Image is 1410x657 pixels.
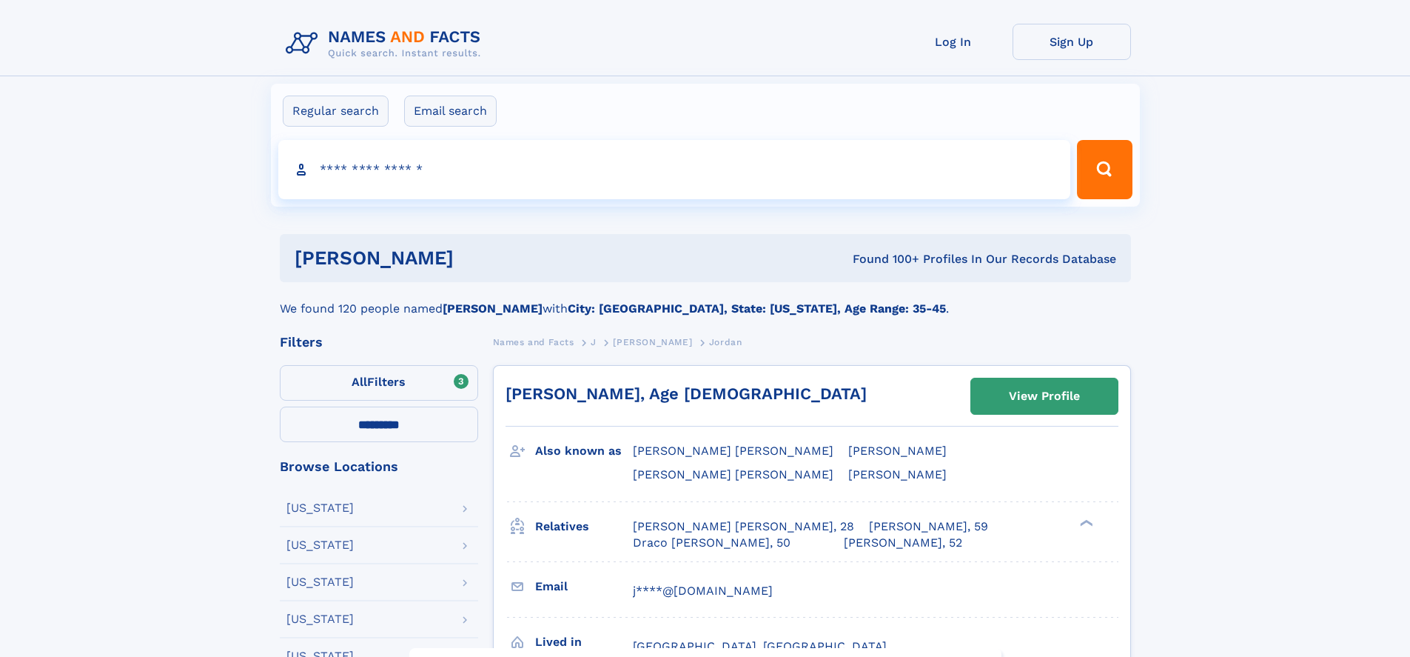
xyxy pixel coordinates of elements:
[844,535,962,551] a: [PERSON_NAME], 52
[283,96,389,127] label: Regular search
[633,518,854,535] a: [PERSON_NAME] [PERSON_NAME], 28
[295,249,654,267] h1: [PERSON_NAME]
[633,444,833,458] span: [PERSON_NAME] [PERSON_NAME]
[971,378,1118,414] a: View Profile
[535,514,633,539] h3: Relatives
[613,333,692,351] a: [PERSON_NAME]
[278,140,1071,199] input: search input
[633,639,887,653] span: [GEOGRAPHIC_DATA], [GEOGRAPHIC_DATA]
[1009,379,1080,413] div: View Profile
[869,518,988,535] a: [PERSON_NAME], 59
[1077,140,1132,199] button: Search Button
[848,467,947,481] span: [PERSON_NAME]
[1013,24,1131,60] a: Sign Up
[1076,518,1094,527] div: ❯
[894,24,1013,60] a: Log In
[404,96,497,127] label: Email search
[280,24,493,64] img: Logo Names and Facts
[709,337,742,347] span: Jordan
[848,444,947,458] span: [PERSON_NAME]
[506,384,867,403] a: [PERSON_NAME], Age [DEMOGRAPHIC_DATA]
[535,438,633,464] h3: Also known as
[568,301,946,316] b: City: [GEOGRAPHIC_DATA], State: [US_STATE], Age Range: 35-45
[286,502,354,514] div: [US_STATE]
[591,333,597,351] a: J
[591,337,597,347] span: J
[633,467,833,481] span: [PERSON_NAME] [PERSON_NAME]
[286,576,354,588] div: [US_STATE]
[280,460,478,473] div: Browse Locations
[613,337,692,347] span: [PERSON_NAME]
[352,375,367,389] span: All
[633,535,790,551] a: Draco [PERSON_NAME], 50
[280,336,478,349] div: Filters
[493,333,574,351] a: Names and Facts
[653,251,1116,267] div: Found 100+ Profiles In Our Records Database
[443,301,543,316] b: [PERSON_NAME]
[286,539,354,551] div: [US_STATE]
[535,630,633,655] h3: Lived in
[280,282,1131,318] div: We found 120 people named with .
[286,613,354,625] div: [US_STATE]
[280,365,478,401] label: Filters
[535,574,633,599] h3: Email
